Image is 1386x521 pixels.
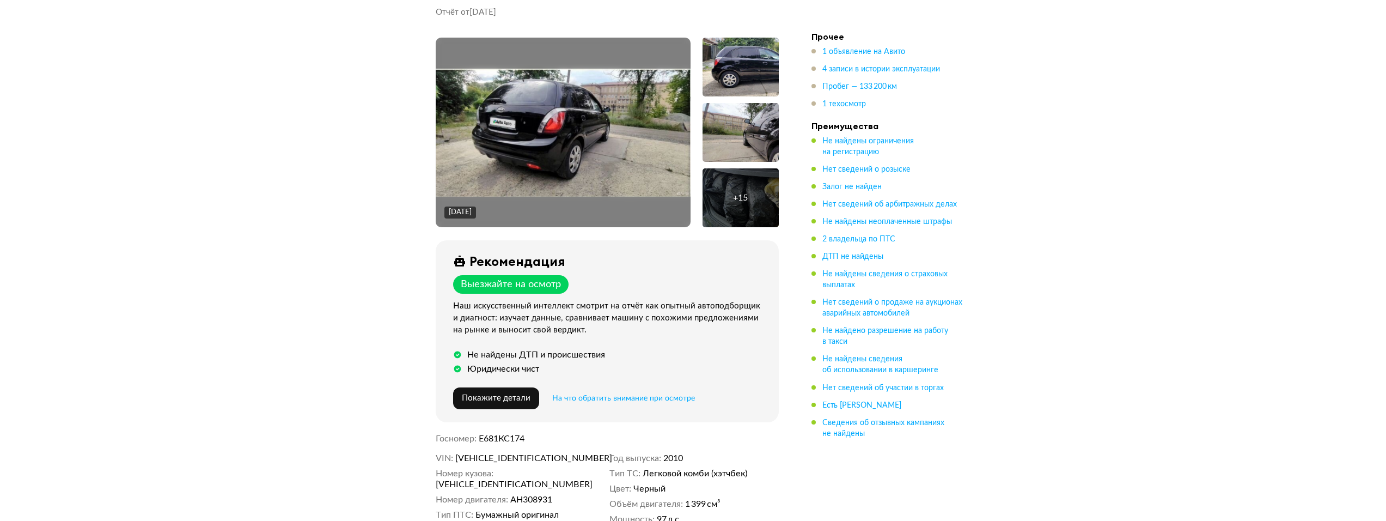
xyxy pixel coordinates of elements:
[643,468,747,479] span: Легковой комби (хэтчбек)
[436,479,561,490] span: [VEHICLE_IDENTIFICATION_NUMBER]
[436,468,493,479] dt: Номер кузова
[822,183,882,191] span: Залог не найден
[453,387,539,409] button: Покажите детали
[609,483,631,494] dt: Цвет
[822,327,948,346] span: Не найдено разрешение на работу в такси
[455,453,581,464] span: [VEHICLE_IDENTIFICATION_NUMBER]
[663,453,683,464] span: 2010
[436,494,508,505] dt: Номер двигателя
[453,300,766,336] div: Наш искусственный интеллект смотрит на отчёт как опытный автоподборщик и диагност: изучает данные...
[436,510,473,520] dt: Тип ПТС
[822,384,944,392] span: Нет сведений об участии в торгах
[822,253,883,260] span: ДТП не найдены
[733,192,748,203] div: + 15
[822,65,940,73] span: 4 записи в истории эксплуатации
[436,433,477,444] dt: Госномер
[475,510,559,520] span: Бумажный оригинал
[449,208,472,217] div: [DATE]
[609,499,683,510] dt: Объём двигателя
[609,468,640,479] dt: Тип ТС
[822,299,962,317] span: Нет сведений о продаже на аукционах аварийных автомобилей
[822,201,957,208] span: Нет сведений об арбитражных делах
[822,270,948,289] span: Не найдены сведения о страховых выплатах
[685,499,721,510] span: 1 399 см³
[609,453,661,464] dt: Год выпуска
[822,100,866,108] span: 1 техосмотр
[467,364,539,374] div: Юридически чист
[822,419,944,438] span: Сведения об отзывных кампаниях не найдены
[811,31,964,42] h4: Прочее
[822,83,897,90] span: Пробег — 133 200 км
[822,166,911,173] span: Нет сведений о розыске
[811,120,964,131] h4: Преимущества
[822,137,914,156] span: Не найдены ограничения на регистрацию
[462,394,530,402] span: Покажите детали
[436,453,453,464] dt: VIN
[633,483,665,494] span: Черный
[822,235,895,243] span: 2 владельца по ПТС
[552,395,695,402] span: На что обратить внимание при осмотре
[822,402,901,409] span: Есть [PERSON_NAME]
[469,253,565,269] div: Рекомендация
[822,218,952,226] span: Не найдены неоплаченные штрафы
[467,349,605,360] div: Не найдены ДТП и происшествия
[436,7,496,18] p: Отчёт от [DATE]
[822,48,905,56] span: 1 объявление на Авито
[822,355,938,374] span: Не найдены сведения об использовании в каршеринге
[461,278,561,290] div: Выезжайте на осмотр
[436,69,691,197] img: Main car
[479,434,524,443] span: Е681КС174
[510,494,552,505] span: АН308931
